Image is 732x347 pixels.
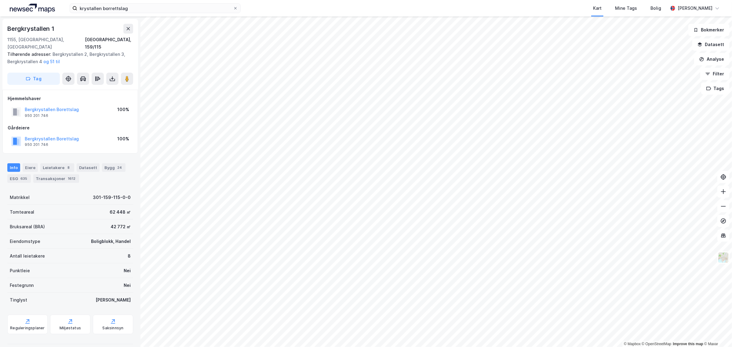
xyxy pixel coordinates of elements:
div: Eiendomstype [10,238,40,245]
div: Transaksjoner [33,174,79,183]
div: Bergkrystallen 1 [7,24,56,34]
div: Reguleringsplaner [10,326,45,331]
div: Nei [124,282,131,289]
div: 1155, [GEOGRAPHIC_DATA], [GEOGRAPHIC_DATA] [7,36,85,51]
div: 24 [116,164,123,171]
div: Tinglyst [10,296,27,304]
div: 100% [117,106,129,113]
iframe: Chat Widget [701,318,732,347]
a: Mapbox [624,342,641,346]
div: Info [7,163,20,172]
button: Datasett [692,38,730,51]
div: Bergkrystallen 2, Bergkrystallen 3, Bergkrystallen 4 [7,51,128,65]
div: 1612 [67,175,77,182]
div: Saksinnsyn [103,326,124,331]
div: 8 [66,164,72,171]
a: Improve this map [673,342,703,346]
div: Gårdeiere [8,124,133,132]
div: 62 448 ㎡ [110,208,131,216]
input: Søk på adresse, matrikkel, gårdeiere, leietakere eller personer [77,4,233,13]
div: Leietakere [40,163,74,172]
div: 100% [117,135,129,143]
div: ESG [7,174,31,183]
div: Boligblokk, Handel [91,238,131,245]
div: 635 [19,175,28,182]
div: Bygg [102,163,126,172]
div: Hjemmelshaver [8,95,133,102]
div: Eiere [23,163,38,172]
div: Bruksareal (BRA) [10,223,45,230]
button: Tag [7,73,60,85]
div: 301-159-115-0-0 [93,194,131,201]
button: Tags [701,82,730,95]
div: Kontrollprogram for chat [701,318,732,347]
div: Miljøstatus [60,326,81,331]
div: 8 [128,252,131,260]
img: logo.a4113a55bc3d86da70a041830d287a7e.svg [10,4,55,13]
button: Bokmerker [688,24,730,36]
span: Tilhørende adresser: [7,52,53,57]
div: 950 201 746 [25,142,48,147]
div: [GEOGRAPHIC_DATA], 159/115 [85,36,133,51]
div: [PERSON_NAME] [678,5,712,12]
div: [PERSON_NAME] [96,296,131,304]
a: OpenStreetMap [642,342,672,346]
div: Matrikkel [10,194,30,201]
div: Bolig [650,5,661,12]
div: Punktleie [10,267,30,274]
div: Tomteareal [10,208,34,216]
div: Nei [124,267,131,274]
img: Z [718,252,729,263]
div: 950 201 746 [25,113,48,118]
div: Datasett [77,163,100,172]
div: Festegrunn [10,282,34,289]
button: Filter [700,68,730,80]
div: Mine Tags [615,5,637,12]
div: 42 772 ㎡ [111,223,131,230]
div: Antall leietakere [10,252,45,260]
button: Analyse [694,53,730,65]
div: Kart [593,5,602,12]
